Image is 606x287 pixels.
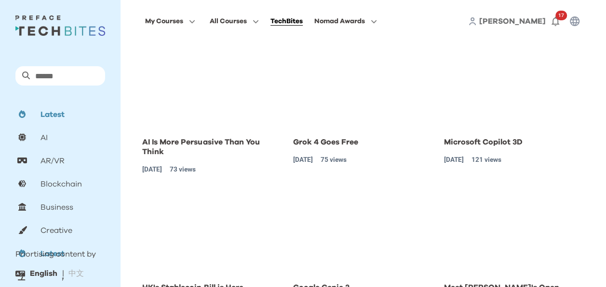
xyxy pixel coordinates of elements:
img: HK's Stablecoin Bill is Here [142,200,283,275]
p: [DATE] [444,155,464,165]
img: Google Genie 3 [293,200,434,275]
p: [DATE] [293,155,313,165]
img: Microsoft Copilot 3D [444,54,585,129]
button: 17 [546,12,565,31]
p: English [30,268,57,279]
p: 75 views [321,155,347,165]
div: TechBites [270,15,303,27]
button: English [25,264,62,283]
p: AI [40,132,48,143]
button: 中文 [64,264,89,283]
p: Priortising content by [15,248,96,260]
p: 中文 [68,268,84,279]
button: All Courses [207,15,262,28]
a: [PERSON_NAME] [479,15,546,27]
span: [PERSON_NAME] [479,17,546,25]
p: Microsoft Copilot 3D [444,137,523,147]
p: AR/VR [40,155,65,167]
p: Latest [40,109,65,120]
img: Grok 4 Goes Free [293,54,434,129]
img: AI Is More Persuasive Than You Think [142,54,283,129]
span: 17 [555,11,567,20]
p: [DATE] [142,164,162,174]
p: Grok 4 Goes Free [293,137,358,147]
p: 73 views [170,164,196,174]
span: My Courses [145,15,183,27]
p: 121 views [471,155,501,165]
img: Techbites Logo [15,15,105,36]
p: Creative [40,225,72,236]
p: Blockchain [40,178,82,190]
span: Nomad Awards [314,15,365,27]
a: Microsoft Copilot 3D[DATE]121 views [444,137,523,165]
a: Grok 4 Goes Free[DATE]75 views [293,137,358,165]
button: Nomad Awards [311,15,380,28]
button: My Courses [142,15,198,28]
img: Meet OpenAI's Open Model [444,200,585,275]
span: All Courses [210,15,247,27]
div: | [62,264,64,283]
a: AI Is More Persuasive Than You Think[DATE]73 views [142,137,276,174]
p: Business [40,201,73,213]
p: AI Is More Persuasive Than You Think [142,137,276,157]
